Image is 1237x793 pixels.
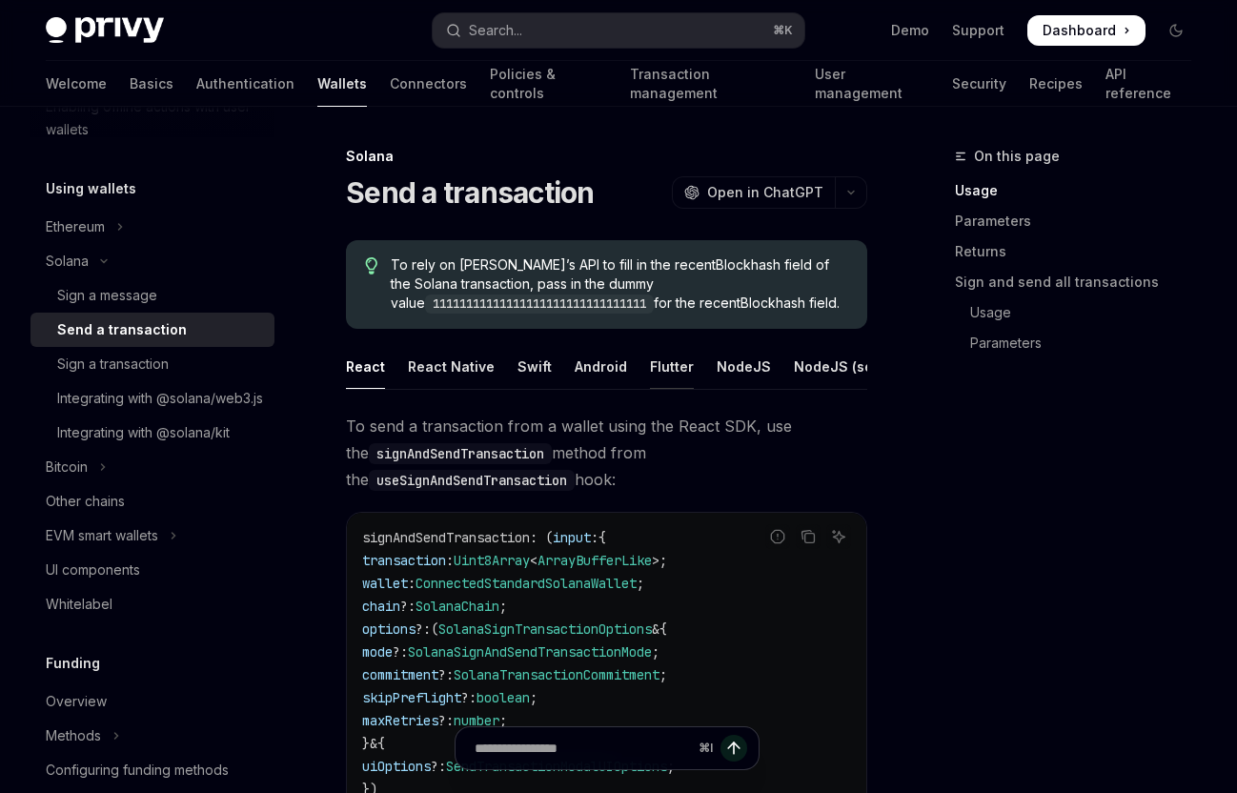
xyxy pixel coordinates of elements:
[1029,61,1083,107] a: Recipes
[815,61,930,107] a: User management
[530,689,537,706] span: ;
[796,524,821,549] button: Copy the contents from the code block
[431,620,438,638] span: (
[46,490,125,513] div: Other chains
[30,587,274,621] a: Whitelabel
[46,61,107,107] a: Welcome
[575,344,627,389] div: Android
[425,295,654,314] code: 11111111111111111111111111111111
[659,666,667,683] span: ;
[369,470,575,491] code: useSignAndSendTransaction
[30,684,274,719] a: Overview
[652,552,667,569] span: >;
[393,643,408,661] span: ?:
[438,620,652,638] span: SolanaSignTransactionOptions
[530,529,553,546] span: : (
[30,347,274,381] a: Sign a transaction
[362,575,408,592] span: wallet
[30,518,274,553] button: Toggle EVM smart wallets section
[598,529,606,546] span: {
[490,61,607,107] a: Policies & controls
[30,244,274,278] button: Toggle Solana section
[720,735,747,762] button: Send message
[952,21,1004,40] a: Support
[57,353,169,376] div: Sign a transaction
[30,313,274,347] a: Send a transaction
[362,689,461,706] span: skipPreflight
[952,61,1006,107] a: Security
[57,284,157,307] div: Sign a message
[530,552,537,569] span: <
[591,529,598,546] span: :
[955,206,1207,236] a: Parameters
[652,643,659,661] span: ;
[475,727,691,769] input: Ask a question...
[408,344,495,389] div: React Native
[454,712,499,729] span: number
[30,416,274,450] a: Integrating with @solana/kit
[30,278,274,313] a: Sign a message
[30,210,274,244] button: Toggle Ethereum section
[391,255,848,314] span: To rely on [PERSON_NAME]’s API to fill in the recentBlockhash field of the Solana transaction, pa...
[362,552,446,569] span: transaction
[1043,21,1116,40] span: Dashboard
[454,552,530,569] span: Uint8Array
[659,620,667,638] span: {
[537,552,652,569] span: ArrayBufferLike
[362,598,400,615] span: chain
[416,575,637,592] span: ConnectedStandardSolanaWallet
[773,23,793,38] span: ⌘ K
[826,524,851,549] button: Ask AI
[408,643,652,661] span: SolanaSignAndSendTransactionMode
[46,690,107,713] div: Overview
[130,61,173,107] a: Basics
[30,753,274,787] a: Configuring funding methods
[955,175,1207,206] a: Usage
[794,344,942,389] div: NodeJS (server-auth)
[499,598,507,615] span: ;
[46,524,158,547] div: EVM smart wallets
[517,344,552,389] div: Swift
[362,529,530,546] span: signAndSendTransaction
[30,381,274,416] a: Integrating with @solana/web3.js
[707,183,823,202] span: Open in ChatGPT
[57,387,263,410] div: Integrating with @solana/web3.js
[365,257,378,274] svg: Tip
[369,443,552,464] code: signAndSendTransaction
[46,593,112,616] div: Whitelabel
[416,598,499,615] span: SolanaChain
[1161,15,1191,46] button: Toggle dark mode
[30,484,274,518] a: Other chains
[637,575,644,592] span: ;
[461,689,477,706] span: ?:
[46,215,105,238] div: Ethereum
[408,575,416,592] span: :
[46,724,101,747] div: Methods
[553,529,591,546] span: input
[362,620,416,638] span: options
[454,666,659,683] span: SolanaTransactionCommitment
[57,421,230,444] div: Integrating with @solana/kit
[362,712,438,729] span: maxRetries
[955,328,1207,358] a: Parameters
[1027,15,1146,46] a: Dashboard
[438,666,454,683] span: ?:
[446,552,454,569] span: :
[717,344,771,389] div: NodeJS
[346,175,595,210] h1: Send a transaction
[46,759,229,782] div: Configuring funding methods
[346,147,867,166] div: Solana
[196,61,294,107] a: Authentication
[46,177,136,200] h5: Using wallets
[955,236,1207,267] a: Returns
[438,712,454,729] span: ?:
[317,61,367,107] a: Wallets
[57,318,187,341] div: Send a transaction
[891,21,929,40] a: Demo
[499,712,507,729] span: ;
[46,652,100,675] h5: Funding
[30,553,274,587] a: UI components
[362,643,393,661] span: mode
[974,145,1060,168] span: On this page
[955,297,1207,328] a: Usage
